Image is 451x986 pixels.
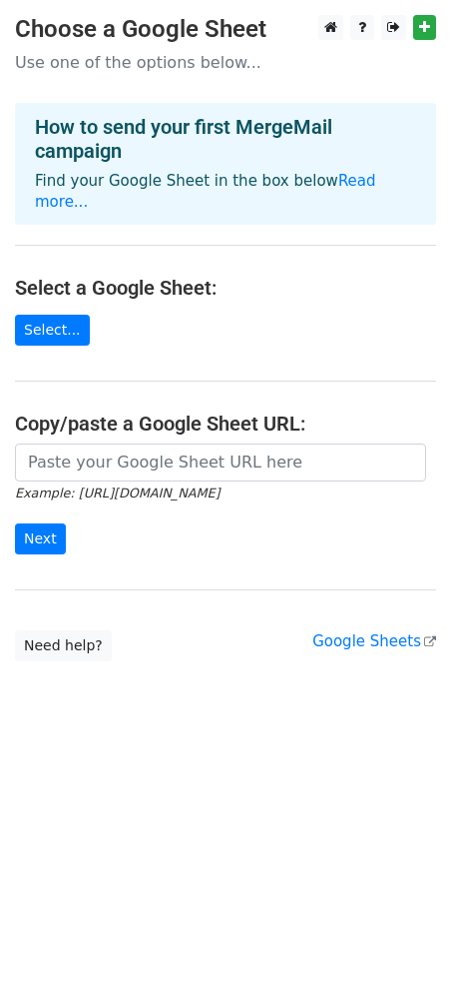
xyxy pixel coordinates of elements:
[15,15,436,44] h3: Choose a Google Sheet
[15,276,436,300] h4: Select a Google Sheet:
[35,172,376,211] a: Read more...
[35,115,416,163] h4: How to send your first MergeMail campaign
[15,412,436,436] h4: Copy/paste a Google Sheet URL:
[15,52,436,73] p: Use one of the options below...
[15,486,220,500] small: Example: [URL][DOMAIN_NAME]
[15,315,90,346] a: Select...
[15,523,66,554] input: Next
[35,171,416,213] p: Find your Google Sheet in the box below
[15,444,426,482] input: Paste your Google Sheet URL here
[312,632,436,650] a: Google Sheets
[15,630,112,661] a: Need help?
